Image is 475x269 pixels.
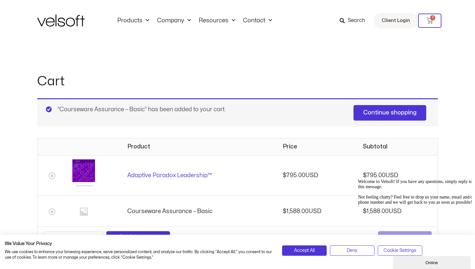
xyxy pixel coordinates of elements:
span: Accept All [294,247,315,254]
img: Adaptive Paradox Leadership™ [72,159,95,191]
span: $ [363,173,366,178]
a: ProductsMenu Toggle [113,17,153,24]
a: 2 [418,14,441,28]
p: We use cookies to enhance your browsing experience, serve personalized content, and analyze our t... [5,249,272,260]
h1: Cart [37,72,438,91]
span: 2 [430,15,435,20]
img: Placeholder [72,200,95,223]
a: Search [340,15,370,26]
a: Continue shopping [354,105,426,121]
td: Courseware Assurance – Basic [121,196,277,227]
th: Product [121,138,277,155]
a: ContactMenu Toggle [239,17,276,24]
a: CompanyMenu Toggle [153,17,195,24]
span: Deny [347,247,357,254]
span: Search [348,16,365,25]
a: Client Login [374,13,418,28]
button: Accept all cookies [282,245,327,256]
span: $ [283,209,286,214]
span: Welcome to Velsoft! If you have any questions, simply reply to this message. Not feeling chatty? ... [3,3,119,28]
bdi: 795.00 [363,173,385,178]
th: Subtotal [357,138,438,155]
h2: We Value Your Privacy [5,241,272,247]
div: Welcome to Velsoft! If you have any questions, simply reply to this message.Not feeling chatty? F... [3,3,119,28]
bdi: 1,588.00 [283,209,309,214]
bdi: 795.00 [283,173,305,178]
div: “Courseware Assurance – Basic” has been added to your cart. [37,98,438,126]
span: Client Login [382,16,410,25]
img: Velsoft Training Materials [37,15,85,27]
a: Remove Courseware Assurance - Basic from cart [49,209,55,215]
nav: Menu [113,17,276,24]
button: Deny all cookies [330,245,375,256]
a: Remove Adaptive Paradox Leadership™ from cart [49,173,55,179]
iframe: chat widget [355,177,472,253]
th: Price [277,138,357,155]
a: Adaptive Paradox Leadership™ [127,173,212,178]
span: $ [283,173,286,178]
iframe: chat widget [393,255,472,269]
a: ResourcesMenu Toggle [195,17,239,24]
